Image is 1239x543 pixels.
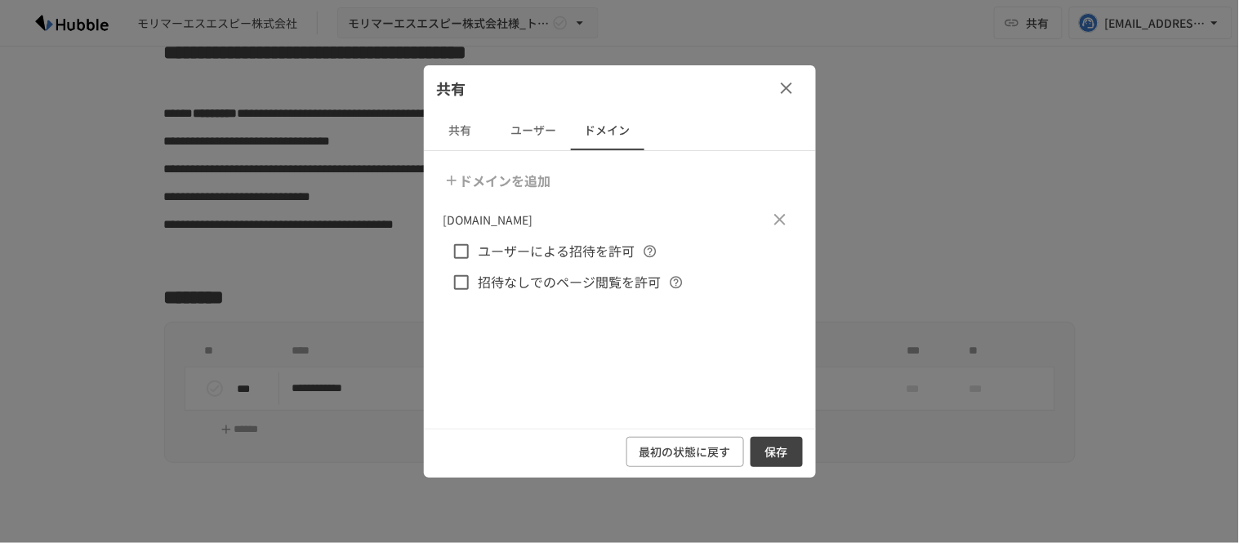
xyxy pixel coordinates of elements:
span: ユーザーによる招待を許可 [479,241,635,262]
button: ドメイン [571,111,644,150]
span: 招待なしでのページ閲覧を許可 [479,272,662,293]
button: 共有 [424,111,497,150]
button: 保存 [751,437,803,467]
div: 共有 [424,65,816,111]
button: 最初の状態に戻す [626,437,744,467]
button: ユーザー [497,111,571,150]
p: [DOMAIN_NAME] [443,211,533,229]
button: ドメインを追加 [440,164,558,197]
